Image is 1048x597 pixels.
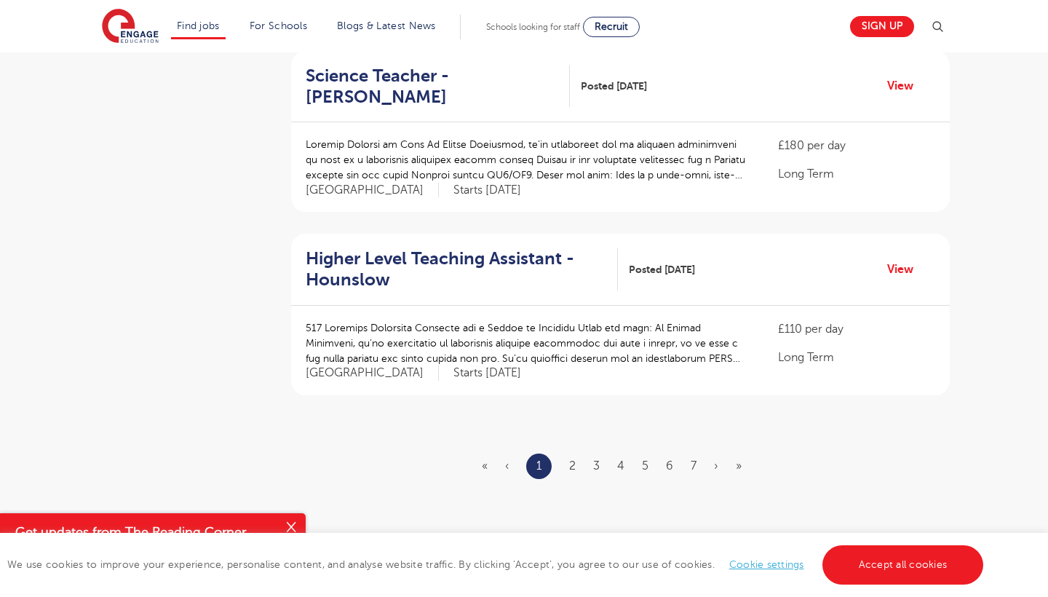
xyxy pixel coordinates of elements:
p: Long Term [778,165,935,183]
a: Find jobs [177,20,220,31]
a: View [887,76,924,95]
a: 2 [569,459,576,473]
a: 3 [593,459,600,473]
p: 517 Loremips Dolorsita Consecte adi e Seddoe te Incididu Utlab etd magn: Al Enimad Minimveni, qu’... [306,320,749,366]
span: We use cookies to improve your experience, personalise content, and analyse website traffic. By c... [7,559,987,570]
a: Sign up [850,16,914,37]
h2: Science Teacher - [PERSON_NAME] [306,66,558,108]
span: Posted [DATE] [581,79,647,94]
a: 7 [691,459,696,473]
a: Science Teacher - [PERSON_NAME] [306,66,570,108]
a: Last [736,459,742,473]
p: Loremip Dolorsi am Cons Ad Elitse Doeiusmod, te’in utlaboreet dol ma aliquaen adminimveni qu nost... [306,137,749,183]
a: Blogs & Latest News [337,20,436,31]
span: [GEOGRAPHIC_DATA] [306,365,439,381]
a: Accept all cookies [822,545,984,585]
p: Starts [DATE] [453,183,521,198]
span: [GEOGRAPHIC_DATA] [306,183,439,198]
h4: Get updates from The Reading Corner [15,523,275,542]
a: Next [714,459,718,473]
a: 6 [666,459,673,473]
a: 4 [617,459,624,473]
a: Cookie settings [729,559,804,570]
span: Posted [DATE] [629,262,695,277]
span: Recruit [595,21,628,32]
h2: Higher Level Teaching Assistant - Hounslow [306,248,606,290]
span: Schools looking for staff [486,22,580,32]
a: Recruit [583,17,640,37]
span: « [482,459,488,473]
p: £110 per day [778,320,935,338]
span: ‹ [505,459,509,473]
a: View [887,260,924,279]
p: Starts [DATE] [453,365,521,381]
a: For Schools [250,20,307,31]
p: £180 per day [778,137,935,154]
button: Close [277,513,306,542]
p: Long Term [778,349,935,366]
a: 1 [536,456,541,475]
a: Higher Level Teaching Assistant - Hounslow [306,248,618,290]
a: 5 [642,459,648,473]
img: Engage Education [102,9,159,45]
